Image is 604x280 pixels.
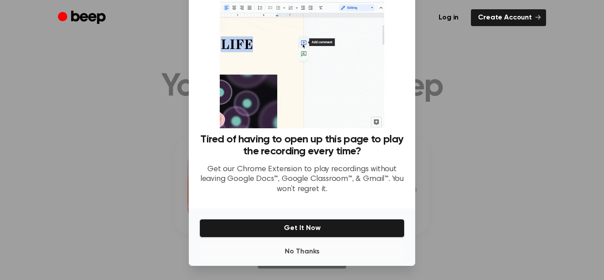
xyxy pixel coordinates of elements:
[199,243,405,261] button: No Thanks
[199,165,405,195] p: Get our Chrome Extension to play recordings without leaving Google Docs™, Google Classroom™, & Gm...
[58,9,108,27] a: Beep
[471,9,546,26] a: Create Account
[199,134,405,157] h3: Tired of having to open up this page to play the recording every time?
[432,9,466,26] a: Log in
[199,219,405,238] button: Get It Now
